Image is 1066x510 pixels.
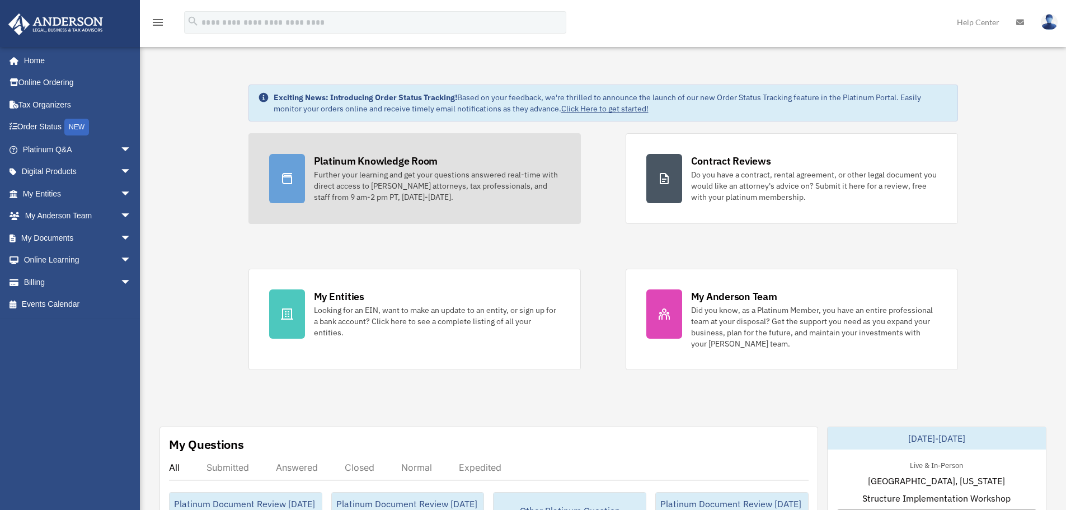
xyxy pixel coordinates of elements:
[120,227,143,250] span: arrow_drop_down
[5,13,106,35] img: Anderson Advisors Platinum Portal
[691,305,937,349] div: Did you know, as a Platinum Member, you have an entire professional team at your disposal? Get th...
[120,249,143,272] span: arrow_drop_down
[8,271,148,293] a: Billingarrow_drop_down
[626,133,958,224] a: Contract Reviews Do you have a contract, rental agreement, or other legal document you would like...
[169,436,244,453] div: My Questions
[626,269,958,370] a: My Anderson Team Did you know, as a Platinum Member, you have an entire professional team at your...
[8,49,143,72] a: Home
[314,169,560,203] div: Further your learning and get your questions answered real-time with direct access to [PERSON_NAM...
[314,305,560,338] div: Looking for an EIN, want to make an update to an entity, or sign up for a bank account? Click her...
[8,227,148,249] a: My Documentsarrow_drop_down
[151,20,165,29] a: menu
[8,183,148,205] a: My Entitiesarrow_drop_down
[345,462,374,473] div: Closed
[8,116,148,139] a: Order StatusNEW
[691,289,777,303] div: My Anderson Team
[561,104,649,114] a: Click Here to get started!
[276,462,318,473] div: Answered
[120,161,143,184] span: arrow_drop_down
[274,92,948,114] div: Based on your feedback, we're thrilled to announce the launch of our new Order Status Tracking fe...
[459,462,501,473] div: Expedited
[120,205,143,228] span: arrow_drop_down
[120,183,143,205] span: arrow_drop_down
[169,462,180,473] div: All
[691,154,771,168] div: Contract Reviews
[8,138,148,161] a: Platinum Q&Aarrow_drop_down
[120,271,143,294] span: arrow_drop_down
[8,205,148,227] a: My Anderson Teamarrow_drop_down
[1041,14,1058,30] img: User Pic
[828,427,1046,450] div: [DATE]-[DATE]
[274,92,457,102] strong: Exciting News: Introducing Order Status Tracking!
[64,119,89,135] div: NEW
[187,15,199,27] i: search
[401,462,432,473] div: Normal
[314,289,364,303] div: My Entities
[8,293,148,316] a: Events Calendar
[151,16,165,29] i: menu
[206,462,249,473] div: Submitted
[868,474,1005,488] span: [GEOGRAPHIC_DATA], [US_STATE]
[8,249,148,272] a: Online Learningarrow_drop_down
[8,161,148,183] a: Digital Productsarrow_drop_down
[691,169,937,203] div: Do you have a contract, rental agreement, or other legal document you would like an attorney's ad...
[248,269,581,370] a: My Entities Looking for an EIN, want to make an update to an entity, or sign up for a bank accoun...
[314,154,438,168] div: Platinum Knowledge Room
[248,133,581,224] a: Platinum Knowledge Room Further your learning and get your questions answered real-time with dire...
[120,138,143,161] span: arrow_drop_down
[8,93,148,116] a: Tax Organizers
[8,72,148,94] a: Online Ordering
[862,492,1011,505] span: Structure Implementation Workshop
[901,458,972,470] div: Live & In-Person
